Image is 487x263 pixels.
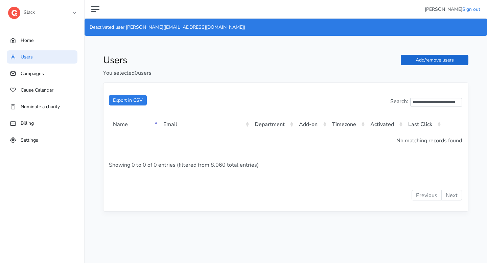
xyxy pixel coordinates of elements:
th: Add-on: activate to sort column ascending [295,115,328,133]
a: Add/remove users [401,55,468,65]
input: Search: [410,98,462,106]
p: You selected users [103,69,281,77]
span: Cause Calendar [21,87,53,93]
a: Cause Calendar [7,83,77,97]
span: Settings [21,137,38,143]
span: Campaigns [21,70,44,77]
a: Slack [8,5,76,17]
div: Deactivated user [PERSON_NAME]([EMAIL_ADDRESS][DOMAIN_NAME]) [85,19,487,36]
a: Users [7,50,77,64]
span: Billing [21,120,34,126]
a: Settings [7,134,77,147]
a: Nominate a charity [7,100,77,113]
span: Home [21,37,33,44]
li: [PERSON_NAME] [425,6,480,13]
th: Last Click: activate to sort column ascending [404,115,442,133]
h1: Users [103,55,281,66]
button: Export in CSV [109,95,147,105]
a: Billing [7,117,77,130]
th: Name: activate to sort column descending [109,115,159,133]
th: Department: activate to sort column ascending [251,115,295,133]
td: No matching records found [109,133,462,149]
span: Nominate a charity [21,103,60,110]
th: Activated: activate to sort column ascending [366,115,404,133]
label: Search: [390,97,462,106]
span: Export in CSV [113,97,143,103]
span: Users [21,54,33,60]
div: Showing 0 to 0 of 0 entries (filtered from 8,060 total entries) [109,151,462,179]
a: Campaigns [7,67,77,80]
a: Home [7,34,77,47]
span: 0 [135,69,138,77]
th: Email: activate to sort column ascending [159,115,251,133]
th: Timezone: activate to sort column ascending [328,115,366,133]
img: logo-dashboard-4662da770dd4bea1a8774357aa970c5cb092b4650ab114813ae74da458e76571.svg [8,7,20,19]
a: Sign out [462,6,480,13]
